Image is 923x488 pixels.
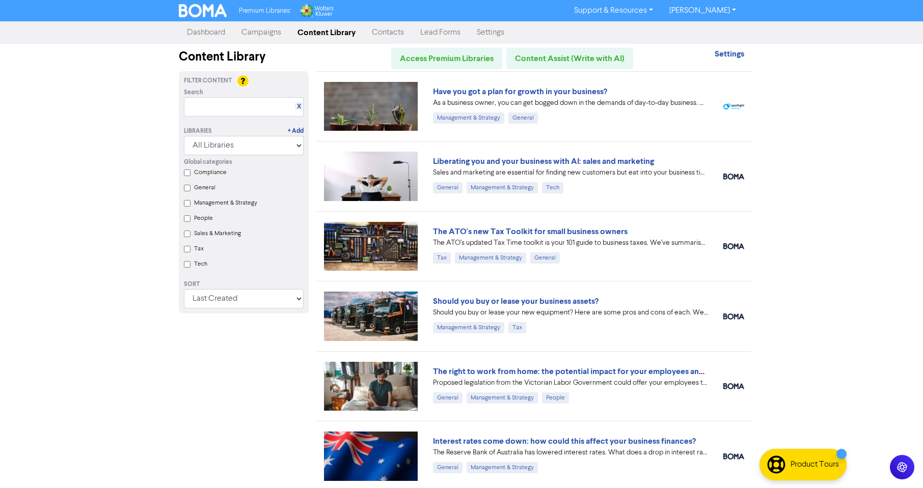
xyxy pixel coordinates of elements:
img: boma [723,383,744,389]
div: Management & Strategy [467,462,538,473]
a: Settings [715,50,744,59]
a: Settings [469,22,512,43]
div: As a business owner, you can get bogged down in the demands of day-to-day business. We can help b... [433,98,708,108]
div: Sort [184,280,304,289]
div: Tax [508,322,526,333]
div: Tax [433,252,451,264]
div: Should you buy or lease your new equipment? Here are some pros and cons of each. We also can revi... [433,307,708,318]
a: [PERSON_NAME] [661,3,744,19]
a: Content Assist (Write with AI) [506,48,633,69]
a: Support & Resources [566,3,661,19]
div: Proposed legislation from the Victorian Labor Government could offer your employees the right to ... [433,378,708,388]
a: X [297,103,301,110]
a: Contacts [364,22,412,43]
a: Liberating you and your business with AI: sales and marketing [433,156,654,166]
div: General [433,392,463,404]
a: Should you buy or lease your business assets? [433,296,599,306]
a: Lead Forms [412,22,469,43]
a: Campaigns [233,22,289,43]
label: Management & Strategy [194,198,257,208]
div: Tech [542,182,563,193]
a: Dashboard [179,22,233,43]
div: Global categories [184,158,304,167]
a: Access Premium Libraries [391,48,502,69]
span: Search [184,88,203,97]
iframe: Chat Widget [872,439,923,488]
label: Sales & Marketing [194,229,241,238]
label: People [194,214,213,223]
span: Premium Libraries: [239,8,291,14]
div: The ATO’s updated Tax Time toolkit is your 101 guide to business taxes. We’ve summarised the key ... [433,238,708,248]
img: boma [723,453,744,460]
div: Management & Strategy [455,252,526,264]
div: General [530,252,560,264]
img: BOMA Logo [179,4,227,17]
a: Content Library [289,22,364,43]
div: Management & Strategy [433,322,504,333]
img: boma [723,243,744,249]
strong: Settings [715,49,744,59]
label: General [194,183,215,192]
img: boma_accounting [723,313,744,320]
div: Content Library [179,48,309,66]
label: Tax [194,244,204,253]
label: Compliance [194,168,227,177]
div: Sales and marketing are essential for finding new customers but eat into your business time. We e... [433,167,708,178]
div: The Reserve Bank of Australia has lowered interest rates. What does a drop in interest rates mean... [433,447,708,458]
img: boma [723,174,744,180]
img: Wolters Kluwer [299,4,334,17]
a: The ATO's new Tax Toolkit for small business owners [433,226,628,237]
a: + Add [288,127,304,136]
div: Management & Strategy [467,182,538,193]
div: General [508,112,538,124]
div: General [433,462,463,473]
a: Interest rates come down: how could this affect your business finances? [433,436,696,446]
div: General [433,182,463,193]
div: People [542,392,569,404]
a: The right to work from home: the potential impact for your employees and business [433,366,737,377]
div: Filter Content [184,76,304,85]
label: Tech [194,260,207,269]
div: Libraries [184,127,212,136]
img: spotlight [723,103,744,110]
div: Management & Strategy [467,392,538,404]
div: Management & Strategy [433,112,504,124]
a: Have you got a plan for growth in your business? [433,87,607,97]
